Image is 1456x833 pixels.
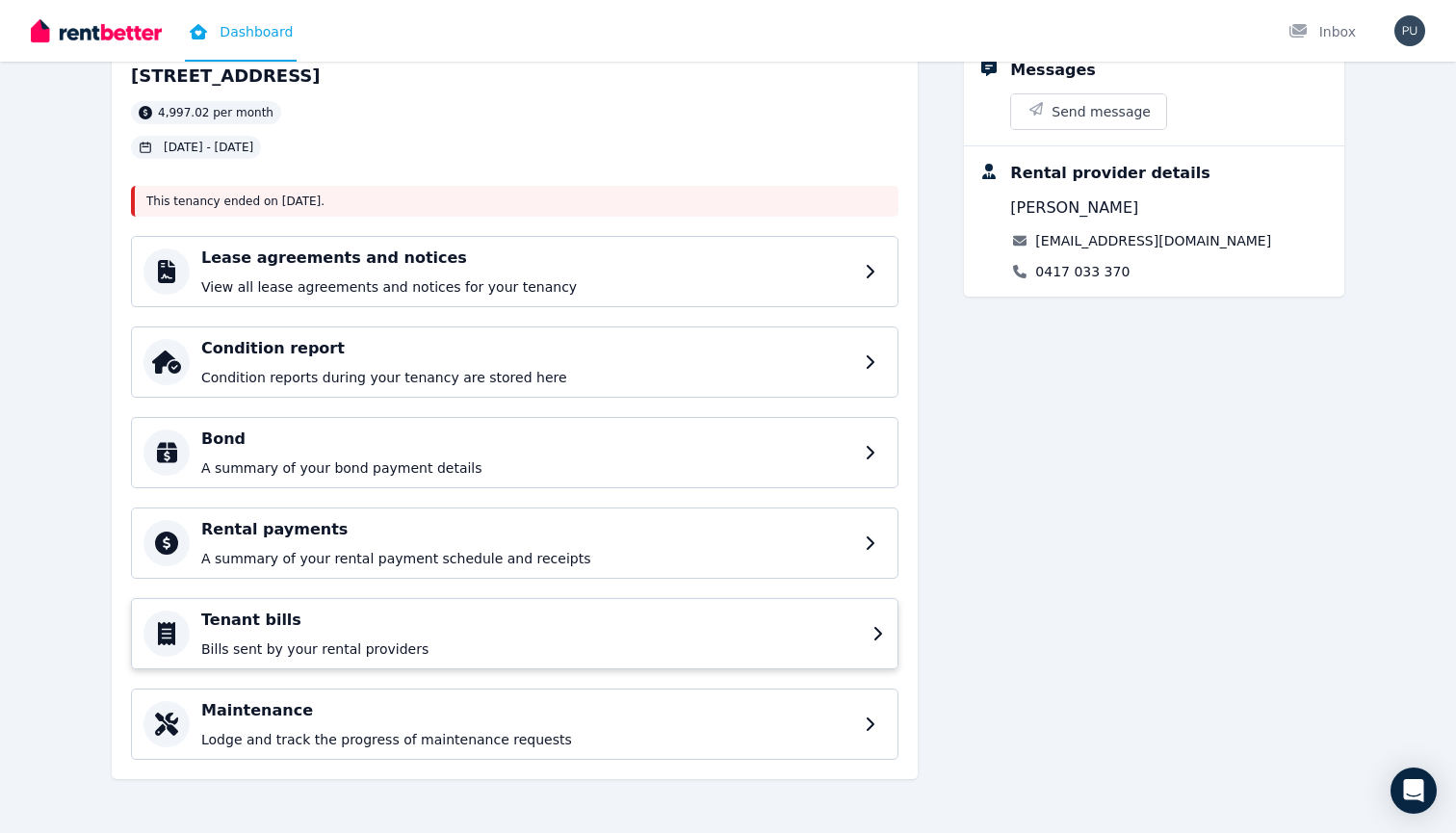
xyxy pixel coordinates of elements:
a: [EMAIL_ADDRESS][DOMAIN_NAME] [1035,231,1271,250]
img: Punyadhorn Jirachaiyabhas [1394,15,1425,46]
div: Messages [1010,59,1095,82]
h4: Tenant bills [201,609,861,632]
div: This tenancy ended on [DATE] . [131,186,898,217]
span: [DATE] - [DATE] [164,140,253,155]
div: Inbox [1288,22,1356,41]
h4: Bond [201,428,853,451]
span: Send message [1052,102,1151,121]
p: Bills sent by your rental providers [201,639,861,659]
h4: Maintenance [201,699,853,722]
div: Open Intercom Messenger [1391,768,1437,814]
img: RentBetter [31,16,162,45]
p: A summary of your rental payment schedule and receipts [201,549,853,568]
div: Rental provider details [1010,162,1209,185]
p: Condition reports during your tenancy are stored here [201,368,853,387]
h2: [STREET_ADDRESS] [131,63,321,90]
span: 4,997.02 per month [158,105,273,120]
span: [PERSON_NAME] [1010,196,1138,220]
a: 0417 033 370 [1035,262,1130,281]
h4: Rental payments [201,518,853,541]
p: View all lease agreements and notices for your tenancy [201,277,853,297]
h4: Lease agreements and notices [201,247,853,270]
h4: Condition report [201,337,853,360]
p: A summary of your bond payment details [201,458,853,478]
button: Send message [1011,94,1166,129]
p: Lodge and track the progress of maintenance requests [201,730,853,749]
